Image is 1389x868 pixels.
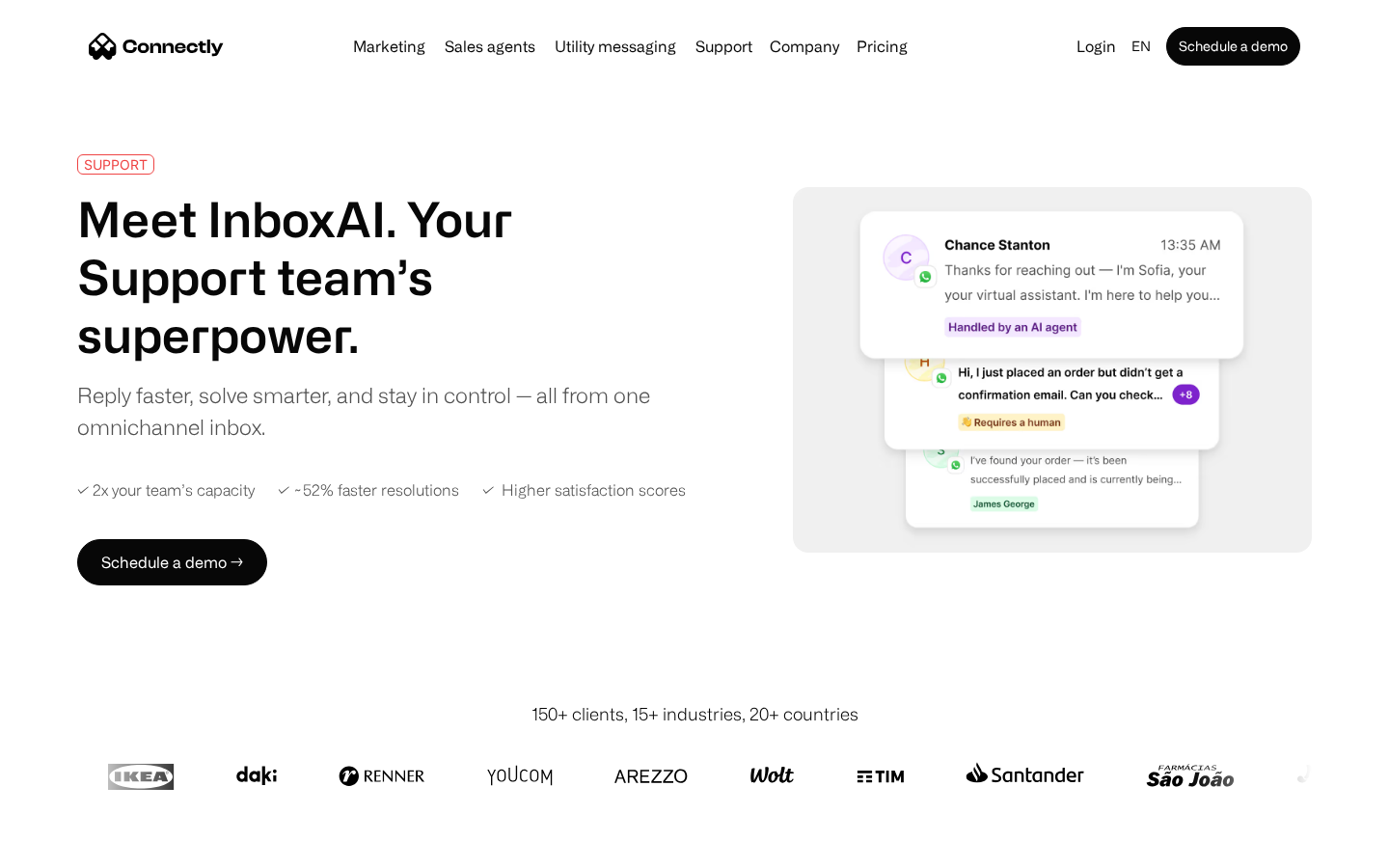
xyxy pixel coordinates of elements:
[19,832,116,861] aside: Language selected: English
[547,39,684,54] a: Utility messaging
[688,39,760,54] a: Support
[1069,33,1124,60] a: Login
[849,39,915,54] a: Pricing
[1131,33,1151,60] div: en
[84,157,148,172] div: SUPPORT
[482,481,686,500] div: ✓ Higher satisfaction scores
[278,481,459,500] div: ✓ ~52% faster resolutions
[77,379,664,443] div: Reply faster, solve smarter, and stay in control — all from one omnichannel inbox.
[770,33,839,60] div: Company
[531,701,858,727] div: 150+ clients, 15+ industries, 20+ countries
[77,481,255,500] div: ✓ 2x your team’s capacity
[345,39,433,54] a: Marketing
[437,39,543,54] a: Sales agents
[39,834,116,861] ul: Language list
[77,539,267,585] a: Schedule a demo →
[1166,27,1300,66] a: Schedule a demo
[77,190,664,364] h1: Meet InboxAI. Your Support team’s superpower.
